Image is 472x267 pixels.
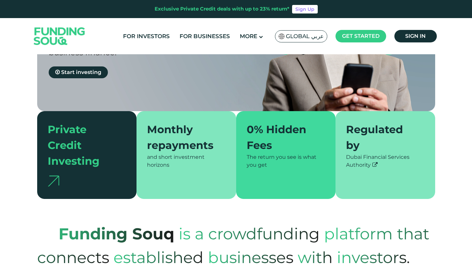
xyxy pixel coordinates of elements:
div: and short investment horizons [147,153,226,169]
span: Start investing [61,69,101,75]
a: For Investors [121,31,171,42]
span: Get started [342,33,380,39]
div: 0% Hidden Fees [247,122,317,153]
img: Logo [27,20,92,53]
div: Dubai Financial Services Authority [346,153,425,169]
div: Regulated by [346,122,417,153]
div: Private Credit Investing [48,122,118,169]
span: Sign in [405,33,426,39]
strong: Funding Souq [59,224,174,243]
span: More [240,33,257,39]
img: arrow [48,176,59,186]
a: For Businesses [178,31,232,42]
div: Exclusive Private Credit deals with up to 23% return* [155,5,289,13]
div: The return you see is what you get [247,153,325,169]
a: Start investing [49,66,108,78]
img: SA Flag [279,34,285,39]
a: Sign in [394,30,437,42]
div: Monthly repayments [147,122,218,153]
span: Global عربي [286,33,324,40]
span: is a crowdfunding [179,218,320,250]
a: Sign Up [292,5,318,13]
